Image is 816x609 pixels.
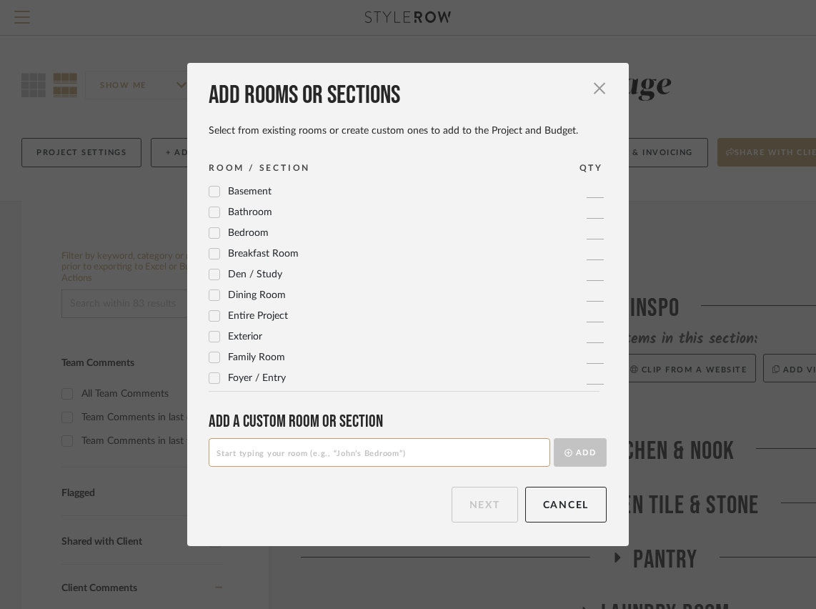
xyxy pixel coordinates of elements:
div: ROOM / SECTION [209,161,310,175]
span: Bedroom [228,228,269,238]
span: Dining Room [228,290,286,300]
span: Den / Study [228,269,282,279]
button: Add [554,438,607,467]
span: Entire Project [228,311,288,321]
input: Start typing your room (e.g., “John’s Bedroom”) [209,438,550,467]
span: Family Room [228,352,285,362]
span: Foyer / Entry [228,373,286,383]
button: Next [452,487,518,523]
div: Add rooms or sections [209,80,607,112]
div: Select from existing rooms or create custom ones to add to the Project and Budget. [209,124,607,137]
span: Bathroom [228,207,272,217]
div: QTY [579,161,603,175]
span: Exterior [228,332,262,342]
div: Add a Custom room or Section [209,411,607,432]
button: Cancel [525,487,607,523]
span: Basement [228,187,272,197]
button: Close [585,74,614,103]
span: Breakfast Room [228,249,299,259]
